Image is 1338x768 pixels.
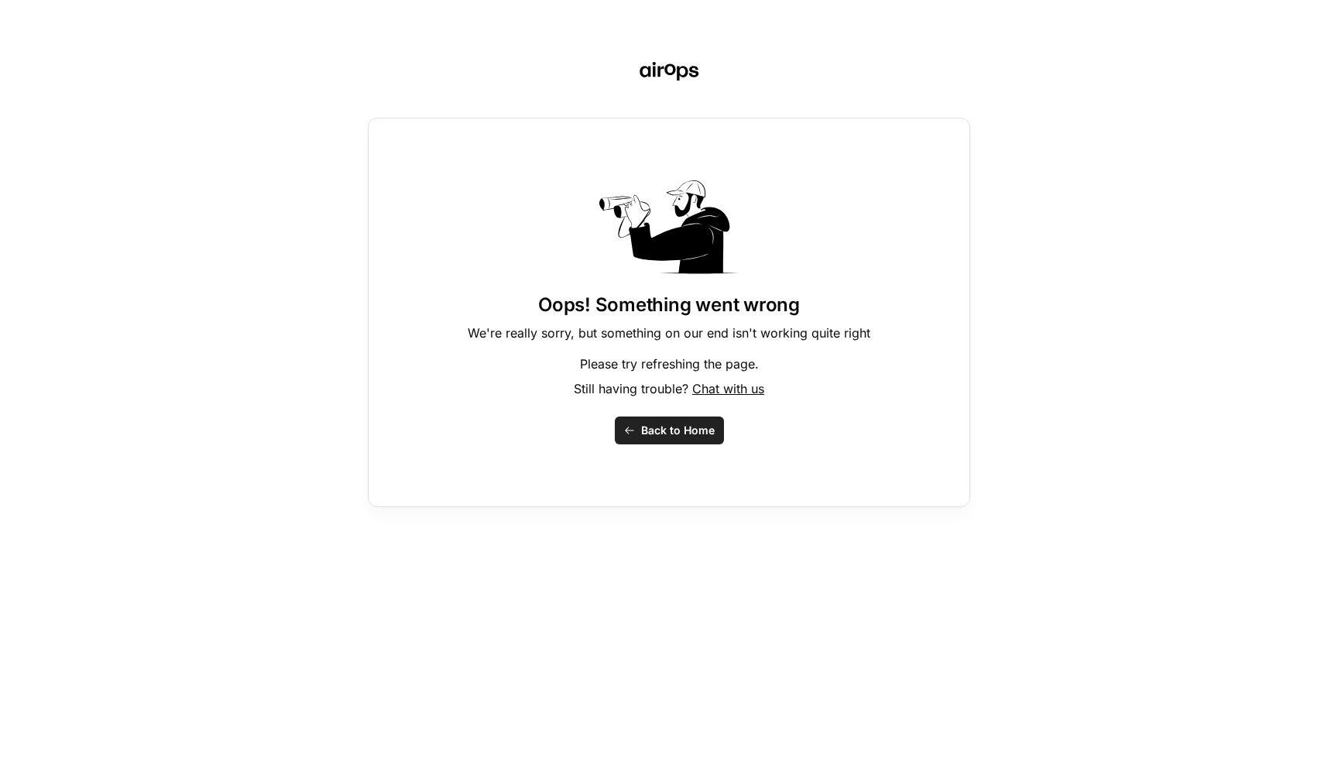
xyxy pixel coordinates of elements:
p: Still having trouble? [574,379,764,398]
p: We're really sorry, but something on our end isn't working quite right [468,324,870,342]
span: Chat with us [692,381,764,396]
p: Please try refreshing the page. [580,355,759,373]
h1: Oops! Something went wrong [538,293,800,317]
button: Back to Home [615,417,724,444]
span: Back to Home [641,423,715,438]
